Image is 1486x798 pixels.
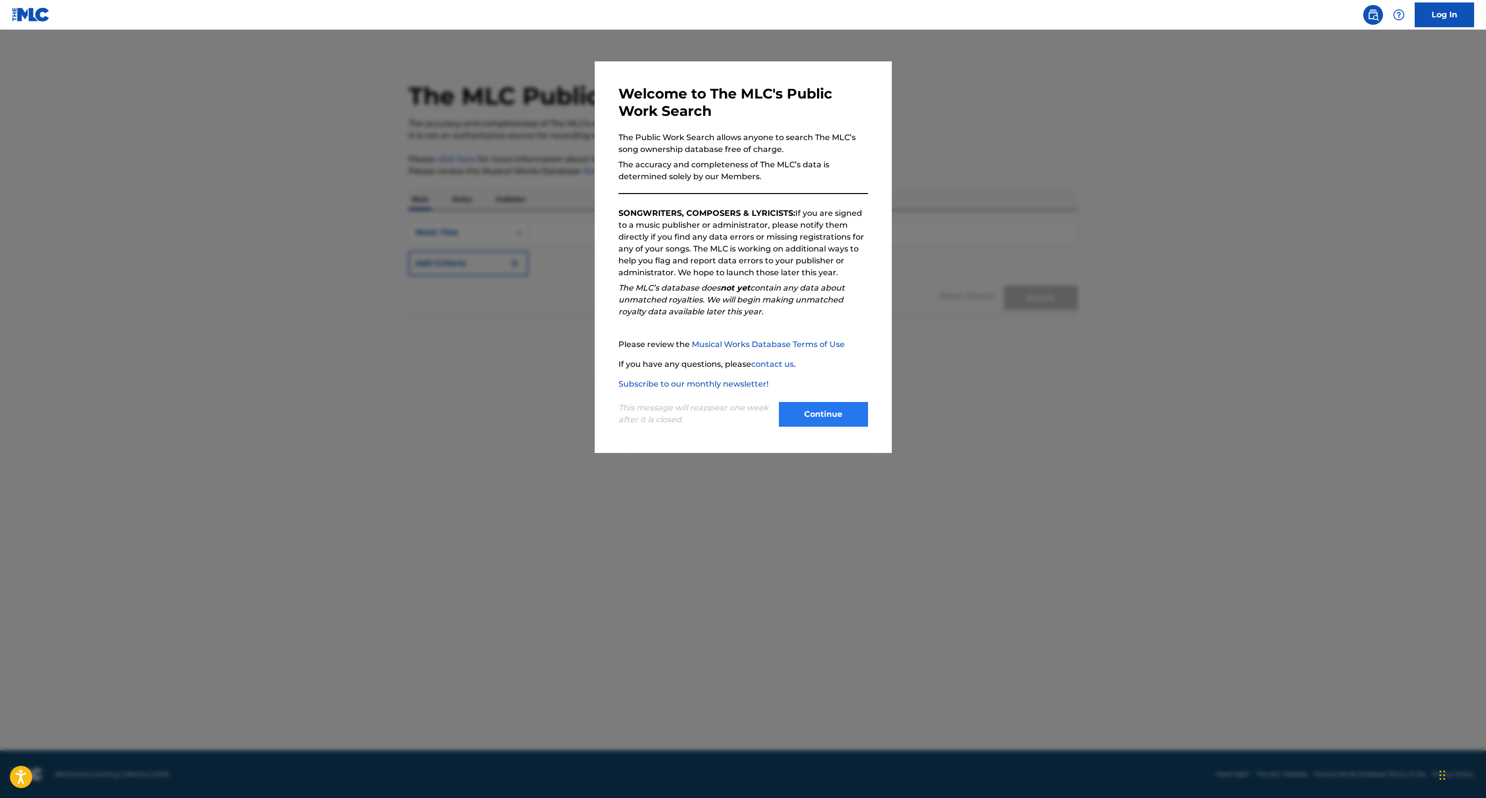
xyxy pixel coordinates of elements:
img: search [1367,9,1379,21]
em: The MLC’s database does contain any data about unmatched royalties. We will begin making unmatche... [618,283,845,316]
a: contact us [751,359,794,369]
img: help [1393,9,1405,21]
img: MLC Logo [12,7,50,22]
a: Log In [1415,2,1474,27]
strong: SONGWRITERS, COMPOSERS & LYRICISTS: [618,208,795,218]
strong: not yet [720,283,750,293]
h3: Welcome to The MLC's Public Work Search [618,85,868,120]
div: Help [1389,5,1409,25]
p: Please review the [618,339,868,350]
p: If you are signed to a music publisher or administrator, please notify them directly if you find ... [618,207,868,279]
iframe: Chat Widget [1436,750,1486,798]
div: Chat-Widget [1436,750,1486,798]
p: This message will reappear one week after it is closed. [618,402,773,426]
a: Subscribe to our monthly newsletter! [618,379,769,389]
p: If you have any questions, please . [618,358,868,370]
div: Ziehen [1439,760,1445,790]
p: The accuracy and completeness of The MLC’s data is determined solely by our Members. [618,159,868,183]
a: Musical Works Database Terms of Use [692,340,845,349]
button: Continue [779,402,868,427]
a: Public Search [1363,5,1383,25]
p: The Public Work Search allows anyone to search The MLC’s song ownership database free of charge. [618,132,868,155]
